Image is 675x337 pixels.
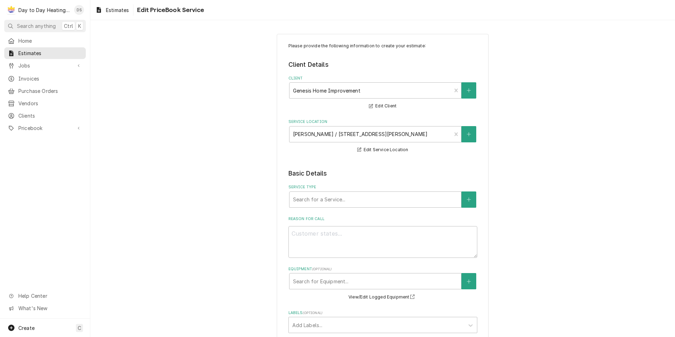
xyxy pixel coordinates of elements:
a: Clients [4,110,86,122]
a: Home [4,35,86,47]
div: Labels [288,310,477,333]
button: View/Edit Logged Equipment [347,293,418,302]
span: Vendors [18,100,82,107]
span: Clients [18,112,82,119]
div: Day to Day Heating and Cooling [18,6,70,14]
span: Search anything [17,22,56,30]
label: Client [288,76,477,81]
a: Estimates [4,47,86,59]
label: Labels [288,310,477,316]
span: Estimates [106,6,129,14]
div: David Silvestre's Avatar [74,5,84,15]
a: Estimates [92,4,132,16]
button: Create New Service [461,191,476,208]
button: Edit Service Location [356,146,410,154]
label: Reason For Call [288,216,477,222]
svg: Create New Location [467,132,471,137]
span: C [78,324,81,332]
span: Home [18,37,82,45]
div: Client [288,76,477,111]
label: Service Location [288,119,477,125]
span: Purchase Orders [18,87,82,95]
p: Please provide the following information to create your estimate: [288,43,477,49]
svg: Create New Client [467,88,471,93]
button: Create New Location [461,126,476,142]
a: Invoices [4,73,86,84]
a: Purchase Orders [4,85,86,97]
label: Service Type [288,184,477,190]
div: Day to Day Heating and Cooling's Avatar [6,5,16,15]
button: Create New Client [461,82,476,99]
span: Edit PriceBook Service [135,5,204,15]
button: Search anythingCtrlK [4,20,86,32]
span: K [78,22,81,30]
div: Service Type [288,184,477,207]
label: Equipment [288,266,477,272]
div: Service Location [288,119,477,154]
span: Estimates [18,49,82,57]
button: Create New Equipment [461,273,476,289]
div: Equipment [288,266,477,301]
span: Jobs [18,62,72,69]
a: Go to What's New [4,302,86,314]
svg: Create New Service [467,197,471,202]
svg: Create New Equipment [467,279,471,284]
span: Pricebook [18,124,72,132]
span: What's New [18,305,82,312]
span: Ctrl [64,22,73,30]
a: Go to Help Center [4,290,86,302]
span: Help Center [18,292,82,300]
div: D [6,5,16,15]
span: Create [18,325,35,331]
a: Vendors [4,97,86,109]
div: DS [74,5,84,15]
span: ( optional ) [312,267,332,271]
a: Go to Jobs [4,60,86,71]
a: Go to Pricebook [4,122,86,134]
span: Invoices [18,75,82,82]
legend: Client Details [288,60,477,69]
button: Edit Client [368,102,398,111]
div: Reason For Call [288,216,477,258]
span: ( optional ) [303,311,322,315]
legend: Basic Details [288,169,477,178]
